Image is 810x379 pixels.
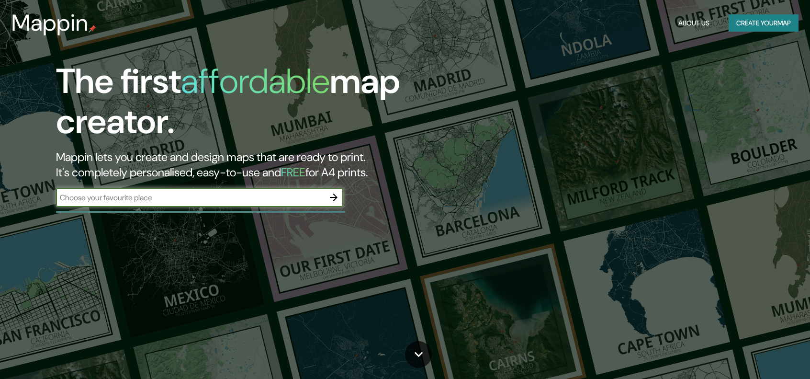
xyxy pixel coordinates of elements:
[56,61,461,149] h1: The first map creator.
[56,192,324,203] input: Choose your favourite place
[56,149,461,180] h2: Mappin lets you create and design maps that are ready to print. It's completely personalised, eas...
[675,14,713,32] button: About Us
[11,10,89,36] h3: Mappin
[281,165,305,180] h5: FREE
[181,59,330,103] h1: affordable
[89,25,96,33] img: mappin-pin
[729,14,799,32] button: Create yourmap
